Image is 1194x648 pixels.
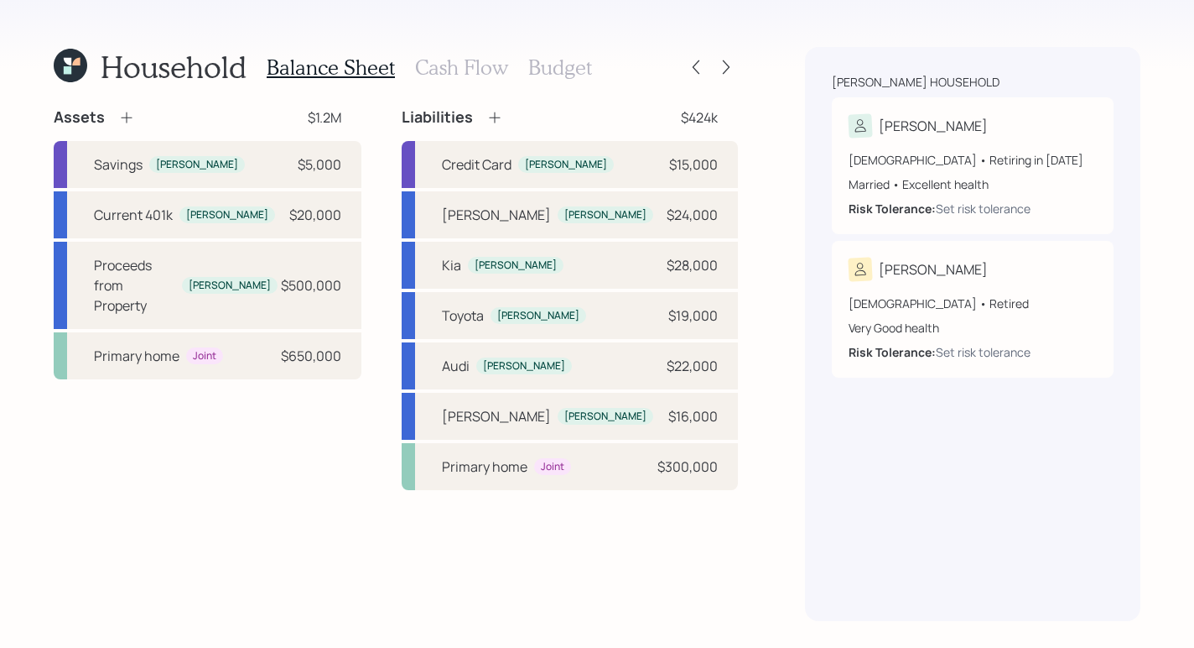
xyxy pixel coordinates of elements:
[849,201,936,217] b: Risk Tolerance:
[415,55,508,80] h3: Cash Flow
[832,74,999,91] div: [PERSON_NAME] household
[189,279,271,293] div: [PERSON_NAME]
[525,158,607,172] div: [PERSON_NAME]
[402,108,473,127] h4: Liabilities
[442,205,551,225] div: [PERSON_NAME]
[94,255,175,316] div: Proceeds from Property
[308,107,341,128] div: $1.2M
[681,107,718,128] div: $424k
[298,154,341,175] div: $5,000
[564,208,646,222] div: [PERSON_NAME]
[668,406,718,426] div: $16,000
[94,154,143,175] div: Savings
[936,343,1030,361] div: Set risk tolerance
[289,205,341,225] div: $20,000
[528,55,592,80] h3: Budget
[54,108,105,127] h4: Assets
[849,344,936,360] b: Risk Tolerance:
[442,306,484,326] div: Toyota
[541,460,564,474] div: Joint
[475,259,557,273] div: [PERSON_NAME]
[849,151,1097,169] div: [DEMOGRAPHIC_DATA] • Retiring in [DATE]
[564,410,646,424] div: [PERSON_NAME]
[281,275,341,295] div: $500,000
[667,255,718,275] div: $28,000
[442,406,551,426] div: [PERSON_NAME]
[101,49,247,85] h1: Household
[657,457,718,477] div: $300,000
[186,208,268,222] div: [PERSON_NAME]
[94,346,179,366] div: Primary home
[267,55,395,80] h3: Balance Sheet
[936,200,1030,217] div: Set risk tolerance
[849,175,1097,193] div: Married • Excellent health
[879,116,988,136] div: [PERSON_NAME]
[669,154,718,175] div: $15,000
[442,154,511,175] div: Credit Card
[497,309,579,323] div: [PERSON_NAME]
[193,349,216,363] div: Joint
[442,457,527,477] div: Primary home
[667,356,718,376] div: $22,000
[849,319,1097,337] div: Very Good health
[442,255,461,275] div: Kia
[668,306,718,326] div: $19,000
[281,346,341,366] div: $650,000
[879,259,988,280] div: [PERSON_NAME]
[156,158,238,172] div: [PERSON_NAME]
[483,359,565,374] div: [PERSON_NAME]
[667,205,718,225] div: $24,000
[94,205,173,225] div: Current 401k
[442,356,470,376] div: Audi
[849,295,1097,312] div: [DEMOGRAPHIC_DATA] • Retired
